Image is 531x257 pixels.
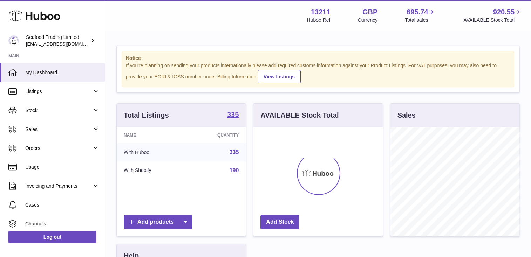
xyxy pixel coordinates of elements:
span: Orders [25,145,92,152]
a: 335 [230,149,239,155]
td: With Huboo [117,143,186,161]
td: With Shopify [117,161,186,180]
span: 920.55 [493,7,515,17]
div: Currency [358,17,378,23]
strong: 13211 [311,7,331,17]
span: Stock [25,107,92,114]
span: Usage [25,164,100,171]
strong: 335 [227,111,239,118]
a: 920.55 AVAILABLE Stock Total [463,7,523,23]
span: My Dashboard [25,69,100,76]
span: AVAILABLE Stock Total [463,17,523,23]
span: 695.74 [407,7,428,17]
th: Quantity [186,127,246,143]
a: 695.74 Total sales [405,7,436,23]
a: 335 [227,111,239,119]
strong: GBP [362,7,377,17]
span: Cases [25,202,100,208]
h3: Sales [397,111,416,120]
span: Listings [25,88,92,95]
img: thendy@rickstein.com [8,35,19,46]
h3: AVAILABLE Stock Total [260,111,339,120]
span: Invoicing and Payments [25,183,92,189]
div: If you're planning on sending your products internationally please add required customs informati... [126,62,510,83]
span: Sales [25,126,92,133]
a: View Listings [258,70,301,83]
span: [EMAIL_ADDRESS][DOMAIN_NAME] [26,41,103,47]
div: Huboo Ref [307,17,331,23]
span: Channels [25,221,100,227]
strong: Notice [126,55,510,62]
a: Add products [124,215,192,229]
a: 190 [230,167,239,173]
a: Add Stock [260,215,299,229]
h3: Total Listings [124,111,169,120]
span: Total sales [405,17,436,23]
div: Seafood Trading Limited [26,34,89,47]
th: Name [117,127,186,143]
a: Log out [8,231,96,243]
